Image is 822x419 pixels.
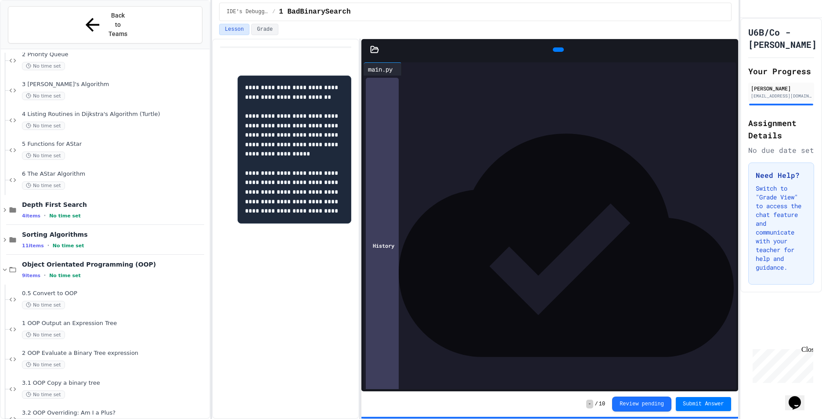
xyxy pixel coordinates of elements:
h1: U6B/Co - [PERSON_NAME] [748,26,817,51]
span: - [586,400,593,408]
span: No time set [22,181,65,190]
span: • [44,272,46,279]
span: 3 [PERSON_NAME]'s Algorithm [22,81,208,88]
span: 4 items [22,213,40,219]
span: 6 The AStar Algorithm [22,170,208,178]
span: • [47,242,49,249]
span: No time set [53,243,84,249]
span: No time set [22,152,65,160]
span: No time set [22,301,65,309]
button: Submit Answer [676,397,731,411]
p: Switch to "Grade View" to access the chat feature and communicate with your teacher for help and ... [756,184,807,272]
div: main.py [364,65,397,74]
span: No time set [49,273,81,278]
div: History [366,78,399,413]
span: 9 items [22,273,40,278]
span: / [595,401,598,408]
button: Review pending [612,397,671,412]
span: No time set [22,361,65,369]
span: / [272,8,275,15]
button: Back to Teams [8,6,202,43]
div: main.py [364,62,402,76]
span: 10 [599,401,605,408]
h2: Your Progress [748,65,814,77]
span: 11 items [22,243,44,249]
span: No time set [22,331,65,339]
span: No time set [22,62,65,70]
span: No time set [22,390,65,399]
div: [PERSON_NAME] [751,84,811,92]
span: 3.2 OOP Overriding: Am I a Plus? [22,409,208,417]
span: Object Orientated Programming (OOP) [22,260,208,268]
span: 3.1 OOP Copy a binary tree [22,379,208,387]
span: Submit Answer [683,401,724,408]
span: Sorting Algorithms [22,231,208,238]
span: 2 Priority Queue [22,51,208,58]
span: 1 BadBinarySearch [279,7,350,17]
h2: Assignment Details [748,117,814,141]
span: No time set [22,92,65,100]
span: IDE's Debugging and Profiling [227,8,269,15]
span: No time set [49,213,81,219]
span: • [44,212,46,219]
div: No due date set [748,145,814,155]
span: Back to Teams [108,11,129,39]
div: [EMAIL_ADDRESS][DOMAIN_NAME] [751,93,811,99]
button: Grade [251,24,278,35]
span: 2 OOP Evaluate a Binary Tree expression [22,350,208,357]
h3: Need Help? [756,170,807,181]
button: Lesson [219,24,249,35]
span: 0.5 Convert to OOP [22,290,208,297]
div: Chat with us now!Close [4,4,61,56]
span: 4 Listing Routines in Dijkstra's Algorithm (Turtle) [22,111,208,118]
span: 1 OOP Output an Expression Tree [22,320,208,327]
span: 5 Functions for AStar [22,141,208,148]
iframe: chat widget [749,346,813,383]
span: No time set [22,122,65,130]
iframe: chat widget [785,384,813,410]
span: Depth First Search [22,201,208,209]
